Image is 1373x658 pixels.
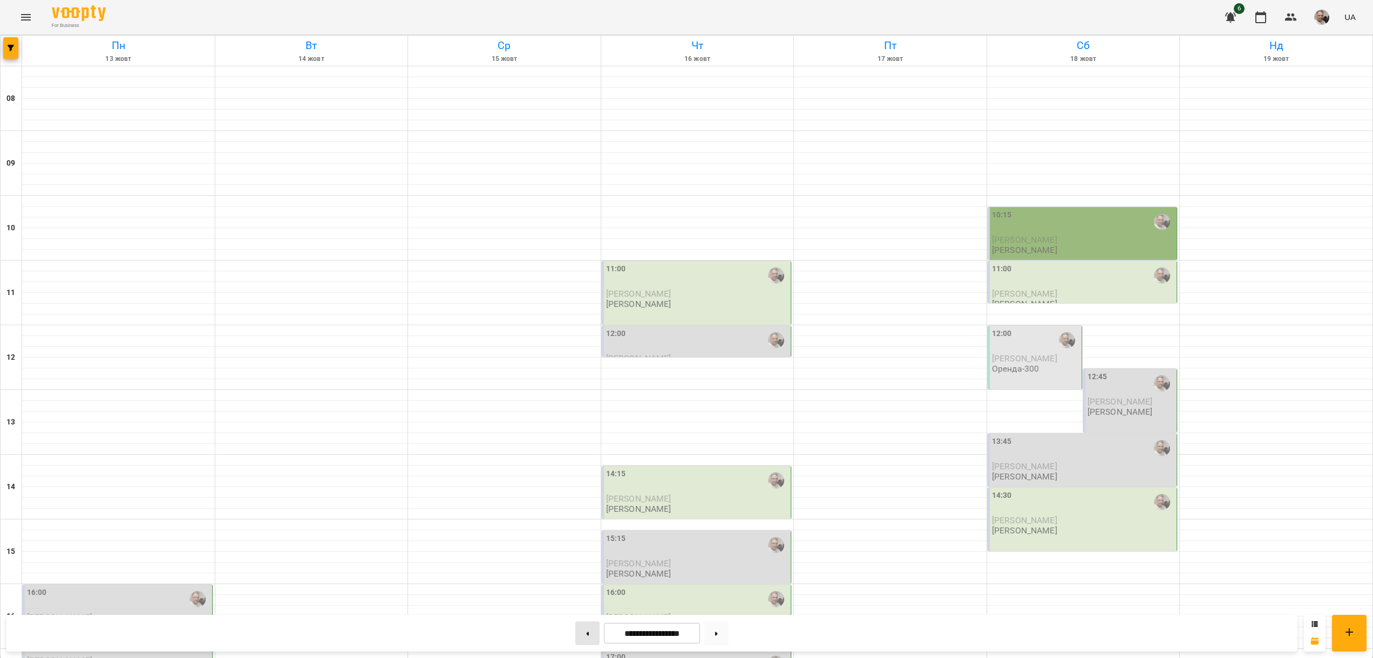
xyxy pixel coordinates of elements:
span: [PERSON_NAME] [992,289,1057,299]
p: [PERSON_NAME] [992,526,1057,535]
h6: 14 жовт [217,54,406,64]
label: 16:00 [27,587,47,599]
h6: 19 жовт [1181,54,1371,64]
img: c6e0b29f0dc4630df2824b8ec328bb4d.jpg [1314,10,1329,25]
h6: 13 жовт [24,54,213,64]
h6: 16 жовт [603,54,792,64]
label: 16:00 [606,587,626,599]
h6: Чт [603,37,792,54]
p: Оренда-300 [992,364,1039,373]
label: 10:15 [992,209,1012,221]
span: [PERSON_NAME] [606,558,671,568]
h6: 08 [6,93,15,105]
h6: Пн [24,37,213,54]
img: Юрій ГАЛІС [768,332,784,348]
label: 12:00 [992,328,1012,340]
img: Юрій ГАЛІС [768,537,784,553]
p: [PERSON_NAME] [606,299,671,309]
h6: Нд [1181,37,1371,54]
label: 13:45 [992,436,1012,448]
h6: 09 [6,157,15,169]
label: 11:00 [606,263,626,275]
label: 15:15 [606,533,626,545]
label: 11:00 [992,263,1012,275]
label: 12:00 [606,328,626,340]
span: 6 [1234,3,1245,14]
span: [PERSON_NAME] [992,461,1057,471]
h6: 11 [6,287,15,299]
h6: Пт [796,37,985,54]
span: [PERSON_NAME] [992,353,1057,364]
label: 14:30 [992,490,1012,502]
span: [PERSON_NAME] [606,353,671,364]
p: [PERSON_NAME] [992,299,1057,309]
h6: 15 [6,546,15,558]
h6: 10 [6,222,15,234]
button: Menu [13,4,39,30]
span: [PERSON_NAME] [1087,396,1153,407]
img: Юрій ГАЛІС [1154,440,1170,456]
p: [PERSON_NAME] [1087,407,1153,416]
label: 14:15 [606,468,626,480]
h6: Сб [989,37,1178,54]
span: [PERSON_NAME] [606,289,671,299]
p: [PERSON_NAME] [606,569,671,578]
button: UA [1340,7,1360,27]
h6: 13 [6,416,15,428]
img: Юрій ГАЛІС [768,268,784,284]
h6: 15 жовт [410,54,599,64]
img: Юрій ГАЛІС [768,591,784,607]
img: Юрій ГАЛІС [1059,332,1075,348]
span: UA [1344,11,1356,23]
span: [PERSON_NAME] [992,515,1057,525]
h6: Вт [217,37,406,54]
h6: Ср [410,37,599,54]
img: Юрій ГАЛІС [189,591,206,607]
h6: 12 [6,352,15,364]
h6: 18 жовт [989,54,1178,64]
span: [PERSON_NAME] [992,235,1057,245]
p: [PERSON_NAME] [992,245,1057,255]
img: Юрій ГАЛІС [1154,375,1170,392]
p: [PERSON_NAME] [606,504,671,513]
img: Voopty Logo [52,5,106,21]
p: [PERSON_NAME] [992,472,1057,481]
span: For Business [52,22,106,29]
img: Юрій ГАЛІС [1154,494,1170,510]
img: Юрій ГАЛІС [1154,214,1170,230]
h6: 14 [6,481,15,493]
img: Юрій ГАЛІС [1154,268,1170,284]
label: 12:45 [1087,371,1107,383]
img: Юрій ГАЛІС [768,472,784,489]
h6: 17 жовт [796,54,985,64]
span: [PERSON_NAME] [606,493,671,504]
